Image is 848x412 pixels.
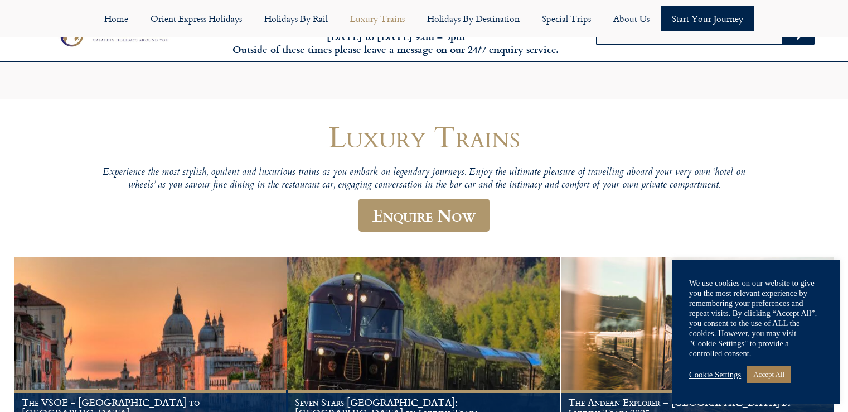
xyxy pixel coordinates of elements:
[6,6,842,31] nav: Menu
[339,6,416,31] a: Luxury Trains
[229,30,563,56] h6: [DATE] to [DATE] 9am – 5pm Outside of these times please leave a message on our 24/7 enquiry serv...
[90,120,759,153] h1: Luxury Trains
[253,6,339,31] a: Holidays by Rail
[531,6,602,31] a: Special Trips
[689,370,741,380] a: Cookie Settings
[90,166,759,193] p: Experience the most stylish, opulent and luxurious trains as you embark on legendary journeys. En...
[602,6,661,31] a: About Us
[93,6,139,31] a: Home
[661,6,754,31] a: Start your Journey
[689,278,823,358] div: We use cookies on our website to give you the most relevant experience by remembering your prefer...
[139,6,253,31] a: Orient Express Holidays
[747,366,791,383] a: Accept All
[358,199,490,232] a: Enquire Now
[416,6,531,31] a: Holidays by Destination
